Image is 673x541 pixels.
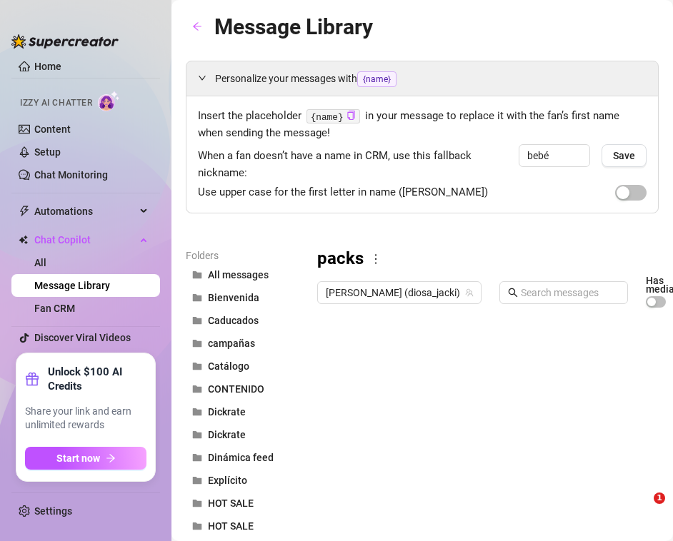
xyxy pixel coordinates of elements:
[654,492,665,504] span: 1
[186,355,300,378] button: Catálogo
[192,21,202,31] span: arrow-left
[208,269,269,280] span: All messages
[208,429,246,440] span: Dickrate
[192,293,202,303] span: folder
[34,61,61,72] a: Home
[192,407,202,417] span: folder
[98,91,120,111] img: AI Chatter
[34,505,72,517] a: Settings
[465,288,474,297] span: team
[208,475,247,486] span: Explícito
[34,257,46,268] a: All
[214,10,373,44] article: Message Library
[186,469,300,492] button: Explícito
[208,406,246,418] span: Dickrate
[186,286,300,309] button: Bienvenida
[34,123,71,135] a: Content
[208,383,264,395] span: CONTENIDO
[192,452,202,462] span: folder
[192,361,202,371] span: folder
[34,200,136,223] span: Automations
[192,430,202,440] span: folder
[34,332,131,343] a: Discover Viral Videos
[508,288,518,298] span: search
[192,338,202,348] span: folder
[19,235,28,245] img: Chat Copilot
[192,315,202,325] span: folder
[198,74,206,82] span: expanded
[186,332,300,355] button: campañas
[326,282,473,303] span: Jacki (diosa_jacki)
[208,452,274,463] span: Dinámica feed
[20,96,92,110] span: Izzy AI Chatter
[624,492,659,527] iframe: Intercom live chat
[186,515,300,537] button: HOT SALE
[198,108,647,141] span: Insert the placeholder in your message to replace it with the fan’s first name when sending the m...
[192,521,202,531] span: folder
[306,109,360,124] code: {name}
[25,405,146,433] span: Share your link and earn unlimited rewards
[19,206,30,217] span: thunderbolt
[208,292,259,303] span: Bienvenida
[208,520,254,532] span: HOT SALE
[198,148,512,181] span: When a fan doesn’t have a name in CRM, use this fallback nickname:
[186,248,300,263] article: Folders
[208,338,255,349] span: campañas
[25,372,39,386] span: gift
[48,365,146,393] strong: Unlock $100 AI Credits
[34,169,108,181] a: Chat Monitoring
[106,453,116,463] span: arrow-right
[198,184,488,201] span: Use upper case for the first letter in name ([PERSON_NAME])
[215,71,647,87] span: Personalize your messages with
[34,146,61,158] a: Setup
[613,150,635,161] span: Save
[602,144,647,167] button: Save
[347,111,356,121] button: Click to Copy
[192,475,202,485] span: folder
[186,400,300,423] button: Dickrate
[34,280,110,291] a: Message Library
[34,303,75,314] a: Fan CRM
[357,71,397,87] span: {name}
[186,446,300,469] button: Dinámica feed
[369,253,382,266] span: more
[192,270,202,280] span: folder
[186,263,300,286] button: All messages
[521,285,619,300] input: Search messages
[347,111,356,120] span: copy
[192,384,202,394] span: folder
[317,248,364,270] h3: packs
[192,498,202,508] span: folder
[11,34,119,49] img: logo-BBDzfeDw.svg
[186,423,300,446] button: Dickrate
[34,228,136,251] span: Chat Copilot
[186,61,658,96] div: Personalize your messages with{name}
[208,360,249,372] span: Catálogo
[208,497,254,509] span: HOT SALE
[208,315,259,326] span: Caducados
[25,447,146,470] button: Start nowarrow-right
[186,309,300,332] button: Caducados
[186,378,300,400] button: CONTENIDO
[186,492,300,515] button: HOT SALE
[56,452,100,464] span: Start now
